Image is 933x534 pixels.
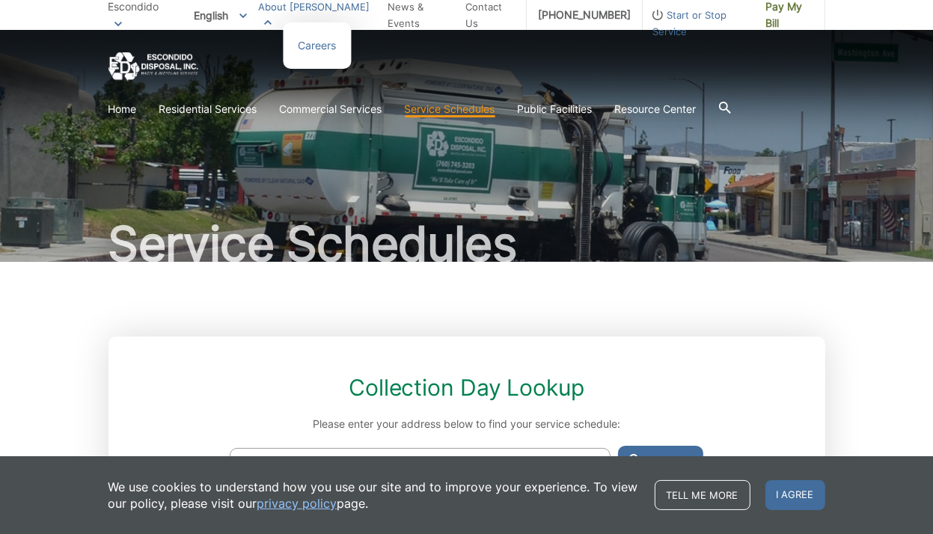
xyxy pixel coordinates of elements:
[615,101,697,117] a: Resource Center
[108,220,825,268] h1: Service Schedules
[159,101,257,117] a: Residential Services
[183,3,258,28] span: English
[257,495,337,512] a: privacy policy
[230,416,703,432] p: Please enter your address below to find your service schedule:
[230,374,703,401] h2: Collection Day Lookup
[518,101,593,117] a: Public Facilities
[108,52,198,82] a: EDCD logo. Return to the homepage.
[108,479,640,512] p: We use cookies to understand how you use our site and to improve your experience. To view our pol...
[230,448,610,474] input: Enter Address
[298,37,336,54] a: Careers
[405,101,495,117] a: Service Schedules
[280,101,382,117] a: Commercial Services
[108,101,137,117] a: Home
